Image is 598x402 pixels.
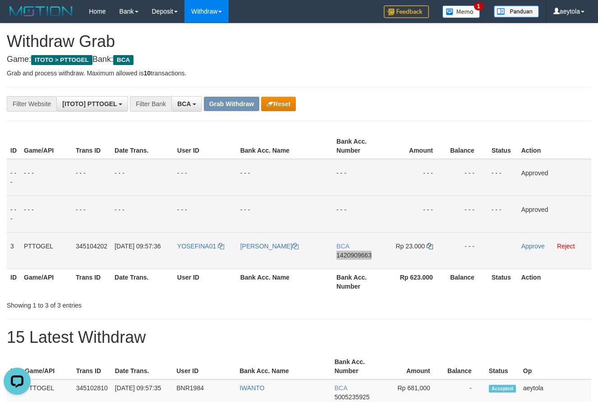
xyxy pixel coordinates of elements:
[7,196,20,232] td: - - -
[20,159,72,196] td: - - -
[177,243,224,250] a: YOSEFINA01
[518,159,591,196] td: Approved
[7,5,75,18] img: MOTION_logo.png
[333,159,385,196] td: - - -
[72,159,111,196] td: - - -
[331,354,383,379] th: Bank Acc. Number
[171,96,202,112] button: BCA
[72,133,111,159] th: Trans ID
[384,5,429,18] img: Feedback.jpg
[489,385,516,393] span: Accepted
[174,133,237,159] th: User ID
[4,4,31,31] button: Open LiveChat chat widget
[335,393,370,401] span: Copy 5005235925 to clipboard
[446,159,488,196] td: - - -
[236,354,331,379] th: Bank Acc. Name
[488,159,518,196] td: - - -
[237,159,333,196] td: - - -
[7,69,591,78] p: Grab and process withdraw. Maximum allowed is transactions.
[174,196,237,232] td: - - -
[557,243,575,250] a: Reject
[7,269,20,294] th: ID
[31,55,92,65] span: ITOTO > PTTOGEL
[72,269,111,294] th: Trans ID
[56,96,128,112] button: [ITOTO] PTTOGEL
[20,196,72,232] td: - - -
[333,133,385,159] th: Bank Acc. Number
[21,354,73,379] th: Game/API
[385,196,446,232] td: - - -
[239,384,264,392] a: IWANTO
[20,133,72,159] th: Game/API
[336,243,349,250] span: BCA
[7,159,20,196] td: - - -
[7,96,56,112] div: Filter Website
[7,232,20,269] td: 3
[62,100,117,108] span: [ITOTO] PTTOGEL
[518,269,591,294] th: Action
[446,133,488,159] th: Balance
[7,133,20,159] th: ID
[174,269,237,294] th: User ID
[76,243,107,250] span: 345104202
[237,269,333,294] th: Bank Acc. Name
[174,159,237,196] td: - - -
[336,252,372,259] span: Copy 1420909663 to clipboard
[494,5,539,18] img: panduan.png
[427,243,433,250] a: Copy 23000 to clipboard
[446,196,488,232] td: - - -
[7,33,591,51] h1: Withdraw Grab
[488,133,518,159] th: Status
[240,243,299,250] a: [PERSON_NAME]
[113,55,133,65] span: BCA
[474,2,483,10] span: 1
[7,354,21,379] th: ID
[442,5,480,18] img: Button%20Memo.svg
[111,269,174,294] th: Date Trans.
[385,133,446,159] th: Amount
[518,133,591,159] th: Action
[20,269,72,294] th: Game/API
[7,55,591,64] h4: Game: Bank:
[111,354,173,379] th: Date Trans.
[72,196,111,232] td: - - -
[261,97,296,111] button: Reset
[488,269,518,294] th: Status
[333,269,385,294] th: Bank Acc. Number
[173,354,236,379] th: User ID
[385,269,446,294] th: Rp 623.000
[446,269,488,294] th: Balance
[73,354,111,379] th: Trans ID
[237,196,333,232] td: - - -
[444,354,485,379] th: Balance
[488,196,518,232] td: - - -
[335,384,347,392] span: BCA
[396,243,425,250] span: Rp 23.000
[7,328,591,346] h1: 15 Latest Withdraw
[521,243,545,250] a: Approve
[20,232,72,269] td: PTTOGEL
[111,133,174,159] th: Date Trans.
[204,97,259,111] button: Grab Withdraw
[446,232,488,269] td: - - -
[115,243,161,250] span: [DATE] 09:57:36
[111,159,174,196] td: - - -
[333,196,385,232] td: - - -
[485,354,520,379] th: Status
[237,133,333,159] th: Bank Acc. Name
[7,297,243,310] div: Showing 1 to 3 of 3 entries
[385,159,446,196] td: - - -
[382,354,444,379] th: Amount
[177,100,191,108] span: BCA
[143,70,151,77] strong: 10
[177,243,216,250] span: YOSEFINA01
[130,96,171,112] div: Filter Bank
[111,196,174,232] td: - - -
[520,354,591,379] th: Op
[518,196,591,232] td: Approved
